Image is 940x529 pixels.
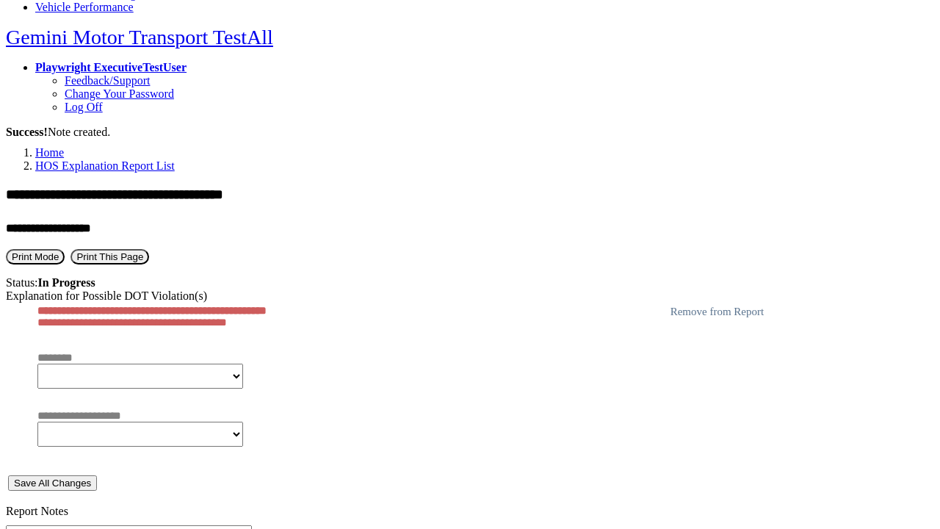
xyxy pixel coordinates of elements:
a: HOS Explanation Report List [35,159,175,172]
button: Remove from Report [666,305,768,319]
a: Home [35,146,64,159]
div: Status: [6,276,934,289]
a: Change Your Password [65,87,174,100]
a: Log Off [65,101,103,113]
div: Report Notes [6,505,934,518]
a: Vehicle Performance [35,1,134,13]
div: Note created. [6,126,934,139]
strong: In Progress [38,276,95,289]
a: Feedback/Support [65,74,150,87]
div: Explanation for Possible DOT Violation(s) [6,289,934,303]
button: Print This Page [70,249,149,264]
a: Playwright ExecutiveTestUser [35,61,187,73]
a: Gemini Motor Transport TestAll [6,26,273,48]
b: Success! [6,126,48,138]
button: Print Mode [6,249,65,264]
button: Save [8,475,97,491]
